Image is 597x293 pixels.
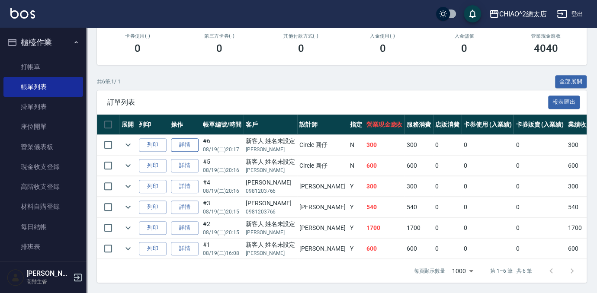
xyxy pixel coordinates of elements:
[404,197,433,217] td: 540
[404,156,433,176] td: 600
[433,197,462,217] td: 0
[3,197,83,217] a: 材料自購登錄
[7,269,24,286] img: Person
[3,31,83,54] button: 櫃檯作業
[203,146,241,153] p: 08/19 (二) 20:17
[462,115,514,135] th: 卡券使用 (入業績)
[26,278,71,286] p: 高階主管
[548,96,580,109] button: 報表匯出
[364,197,404,217] td: 540
[107,33,168,39] h2: 卡券使用(-)
[348,115,364,135] th: 指定
[171,138,199,152] a: 詳情
[122,138,135,151] button: expand row
[246,199,295,208] div: [PERSON_NAME]
[485,5,550,23] button: CHIAO^2總太店
[515,33,576,39] h2: 營業現金應收
[462,156,514,176] td: 0
[461,42,467,54] h3: 0
[26,269,71,278] h5: [PERSON_NAME]
[566,239,594,259] td: 600
[122,180,135,193] button: expand row
[433,218,462,238] td: 0
[534,42,558,54] h3: 4040
[3,57,83,77] a: 打帳單
[246,208,295,216] p: 0981203766
[3,97,83,117] a: 掛單列表
[297,239,347,259] td: [PERSON_NAME]
[246,137,295,146] div: 新客人 姓名未設定
[203,229,241,236] p: 08/19 (二) 20:15
[364,156,404,176] td: 600
[137,115,169,135] th: 列印
[499,9,547,19] div: CHIAO^2總太店
[171,221,199,235] a: 詳情
[97,78,121,86] p: 共 6 筆, 1 / 1
[462,176,514,197] td: 0
[3,217,83,237] a: 每日結帳
[348,135,364,155] td: N
[189,33,250,39] h2: 第三方卡券(-)
[404,239,433,259] td: 600
[566,156,594,176] td: 600
[297,135,347,155] td: Circle 圓仔
[462,135,514,155] td: 0
[203,208,241,216] p: 08/19 (二) 20:15
[246,220,295,229] div: 新客人 姓名未設定
[171,180,199,193] a: 詳情
[514,218,566,238] td: 0
[139,221,167,235] button: 列印
[433,176,462,197] td: 0
[297,218,347,238] td: [PERSON_NAME]
[3,177,83,197] a: 高階收支登錄
[404,218,433,238] td: 1700
[348,156,364,176] td: N
[122,201,135,213] button: expand row
[201,218,244,238] td: #2
[203,166,241,174] p: 08/19 (二) 20:16
[246,178,295,187] div: [PERSON_NAME]
[514,115,566,135] th: 卡券販賣 (入業績)
[246,240,295,249] div: 新客人 姓名未設定
[3,117,83,137] a: 座位開單
[246,166,295,174] p: [PERSON_NAME]
[119,115,137,135] th: 展開
[3,257,83,277] a: 現場電腦打卡
[553,6,587,22] button: 登出
[171,159,199,172] a: 詳情
[122,242,135,255] button: expand row
[352,33,413,39] h2: 入金使用(-)
[244,115,298,135] th: 客戶
[514,197,566,217] td: 0
[404,115,433,135] th: 服務消費
[462,218,514,238] td: 0
[297,115,347,135] th: 設計師
[3,237,83,257] a: 排班表
[246,229,295,236] p: [PERSON_NAME]
[414,267,445,275] p: 每頁顯示數量
[297,197,347,217] td: [PERSON_NAME]
[364,135,404,155] td: 300
[107,98,548,107] span: 訂單列表
[270,33,331,39] h2: 其他付款方式(-)
[514,176,566,197] td: 0
[434,33,495,39] h2: 入金儲值
[3,157,83,177] a: 現金收支登錄
[139,159,167,172] button: 列印
[169,115,201,135] th: 操作
[122,159,135,172] button: expand row
[216,42,222,54] h3: 0
[139,138,167,152] button: 列印
[297,156,347,176] td: Circle 圓仔
[203,187,241,195] p: 08/19 (二) 20:16
[555,75,587,89] button: 全部展開
[449,259,476,283] div: 1000
[246,146,295,153] p: [PERSON_NAME]
[490,267,532,275] p: 第 1–6 筆 共 6 筆
[201,156,244,176] td: #5
[514,156,566,176] td: 0
[10,8,35,19] img: Logo
[139,242,167,255] button: 列印
[171,201,199,214] a: 詳情
[348,176,364,197] td: Y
